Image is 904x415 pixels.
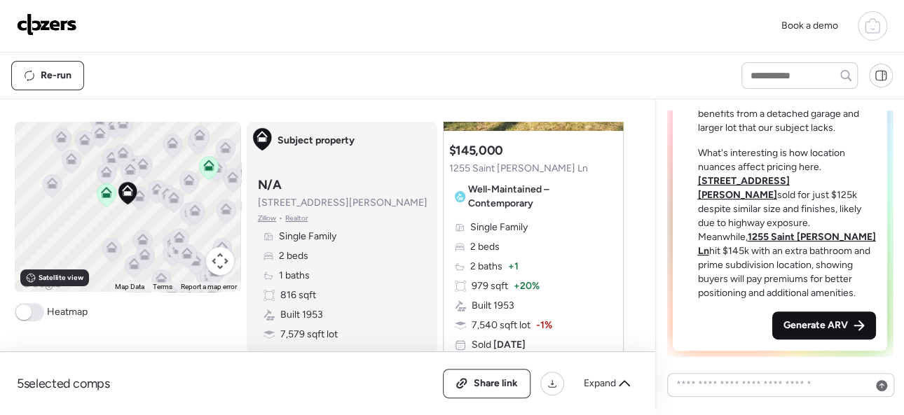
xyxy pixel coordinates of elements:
span: 2 beds [470,240,500,254]
span: 816 sqft [280,288,316,302]
span: Realtor [285,213,308,224]
span: Subject property [278,134,355,148]
a: Open this area in Google Maps (opens a new window) [18,274,64,292]
span: Single Family [279,230,336,244]
span: 5 selected comps [17,375,110,392]
span: 979 sqft [472,279,508,293]
span: 7,540 sqft lot [472,318,530,332]
a: 1255 Saint [PERSON_NAME] Ln [698,231,876,257]
span: Built 1953 [472,299,514,313]
span: -1% [536,318,552,332]
span: 1 baths [279,269,310,283]
span: Re-run [41,69,71,83]
span: 2 baths [470,260,502,274]
h3: N/A [258,176,282,193]
a: [STREET_ADDRESS][PERSON_NAME] [698,175,790,201]
button: Map Data [115,282,144,292]
span: + 1 [508,260,519,274]
button: Map camera controls [206,247,234,275]
span: Satellite view [39,272,83,283]
span: 2 beds [279,249,308,263]
span: [STREET_ADDRESS][PERSON_NAME] [258,196,427,210]
a: Terms (opens in new tab) [153,283,172,290]
span: • [279,213,282,224]
span: Built 1953 [280,308,323,322]
p: What's interesting is how location nuances affect pricing here. sold for just $125k despite simil... [698,146,877,300]
h3: $145,000 [449,142,503,159]
img: Google [18,274,64,292]
span: Heatmap [47,305,88,319]
span: + 20% [514,279,540,293]
span: Sold [472,338,526,352]
img: Logo [17,13,77,36]
span: Single Family [470,220,528,234]
span: 7,579 sqft lot [280,328,338,342]
span: [DATE] [491,339,526,351]
span: Book a demo [781,20,838,31]
a: Report a map error [181,283,237,290]
span: Zillow [258,213,277,224]
span: Generate ARV [783,318,848,332]
span: 1255 Saint [PERSON_NAME] Ln [449,162,588,176]
span: Well-Maintained – Contemporary [468,183,612,211]
span: Share link [474,377,518,391]
span: Expand [584,377,616,391]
